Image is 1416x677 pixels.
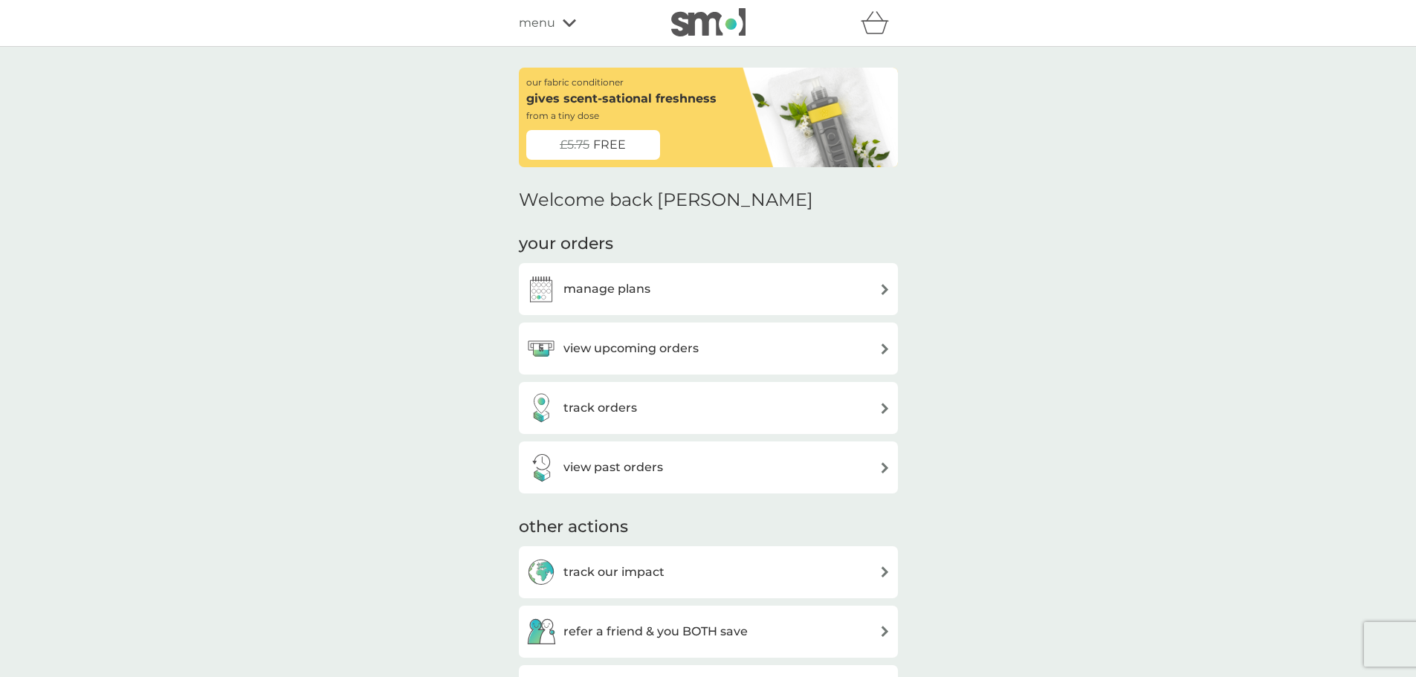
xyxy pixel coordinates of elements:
[563,622,748,641] h3: refer a friend & you BOTH save
[519,516,628,539] h3: other actions
[563,279,650,299] h3: manage plans
[560,135,589,155] span: £5.75
[526,89,717,108] p: gives scent-sational freshness
[879,284,890,295] img: arrow right
[563,398,637,418] h3: track orders
[563,339,699,358] h3: view upcoming orders
[879,403,890,414] img: arrow right
[563,563,665,582] h3: track our impact
[879,626,890,637] img: arrow right
[879,566,890,577] img: arrow right
[593,135,626,155] span: FREE
[671,8,746,36] img: smol
[526,108,599,123] p: from a tiny dose
[519,190,813,211] h2: Welcome back [PERSON_NAME]
[563,458,663,477] h3: view past orders
[519,13,555,33] span: menu
[879,462,890,473] img: arrow right
[861,8,898,38] div: basket
[519,233,613,256] h3: your orders
[526,75,624,89] p: our fabric conditioner
[879,343,890,354] img: arrow right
